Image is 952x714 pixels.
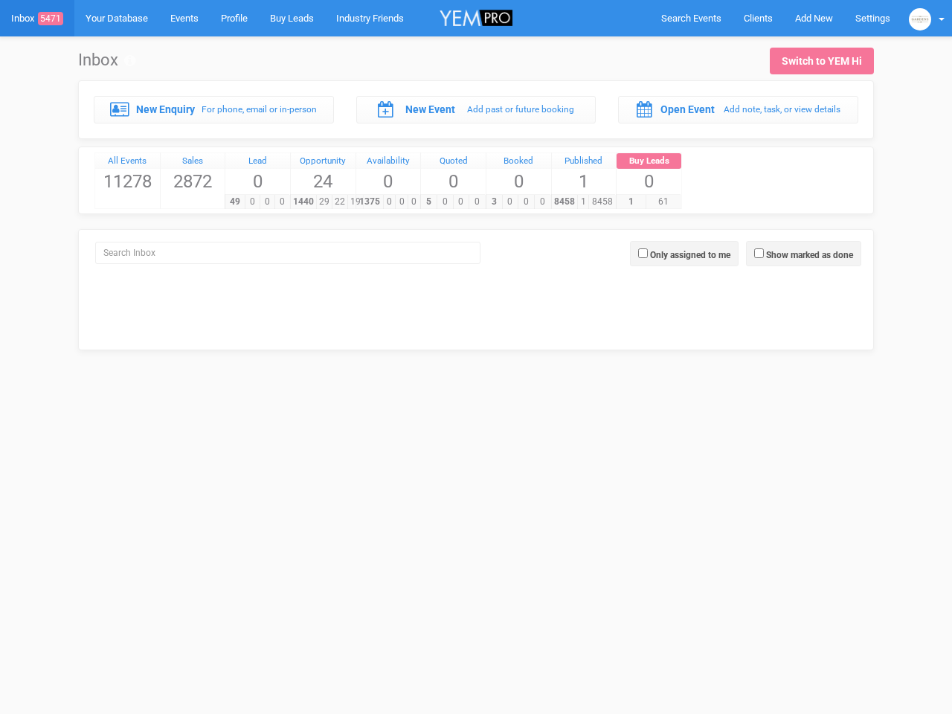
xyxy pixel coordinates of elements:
span: 0 [245,195,260,209]
label: New Event [405,102,455,117]
span: 11278 [95,169,160,194]
a: Opportunity [291,153,356,170]
span: 0 [453,195,470,209]
label: Open Event [660,102,715,117]
input: Search Inbox [95,242,480,264]
span: 0 [356,169,421,194]
a: Switch to YEM Hi [770,48,874,74]
a: Booked [486,153,551,170]
div: Switch to YEM Hi [782,54,862,68]
span: 3 [486,195,503,209]
span: 5471 [38,12,63,25]
span: 0 [225,169,290,194]
a: All Events [95,153,160,170]
span: Clients [744,13,773,24]
a: Quoted [421,153,486,170]
span: 1440 [290,195,317,209]
span: 8458 [588,195,616,209]
span: 61 [646,195,681,209]
span: 29 [316,195,332,209]
a: Sales [161,153,225,170]
label: Show marked as done [766,248,853,262]
span: 0 [502,195,519,209]
a: Lead [225,153,290,170]
a: Published [552,153,617,170]
a: Buy Leads [617,153,681,170]
span: 19 [347,195,364,209]
span: 0 [617,169,681,194]
span: 0 [437,195,454,209]
small: For phone, email or in-person [202,104,317,115]
span: 22 [332,195,348,209]
span: 0 [469,195,486,209]
h1: Inbox [78,51,135,69]
span: 0 [534,195,551,209]
span: 0 [421,169,486,194]
a: Availability [356,153,421,170]
a: New Enquiry For phone, email or in-person [94,96,334,123]
span: 2872 [161,169,225,194]
span: 1 [577,195,589,209]
label: Only assigned to me [650,248,730,262]
span: 0 [383,195,396,209]
a: Open Event Add note, task, or view details [618,96,858,123]
span: 24 [291,169,356,194]
span: 0 [408,195,420,209]
span: 1 [552,169,617,194]
span: Add New [795,13,833,24]
span: 0 [260,195,275,209]
img: open-uri20240808-2-z9o2v [909,8,931,30]
span: 49 [225,195,245,209]
small: Add past or future booking [467,104,574,115]
a: New Event Add past or future booking [356,96,596,123]
span: 0 [518,195,535,209]
span: 1375 [356,195,384,209]
span: Search Events [661,13,721,24]
span: 5 [420,195,437,209]
span: 0 [395,195,408,209]
span: 1 [616,195,646,209]
span: 0 [274,195,290,209]
span: 0 [486,169,551,194]
span: 8458 [551,195,579,209]
small: Add note, task, or view details [724,104,840,115]
label: New Enquiry [136,102,195,117]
